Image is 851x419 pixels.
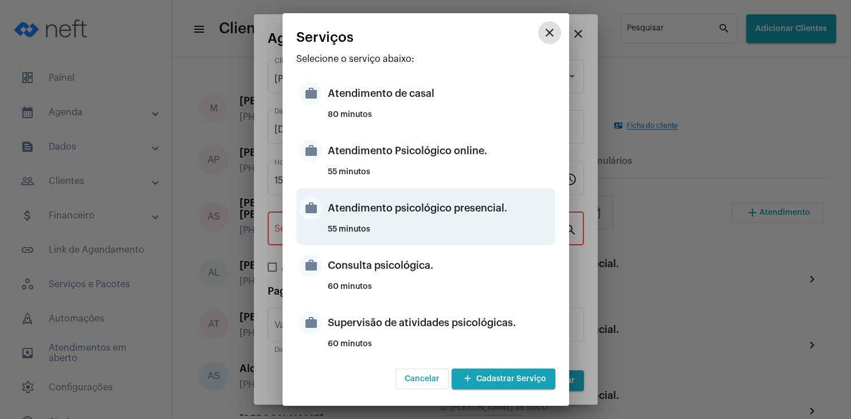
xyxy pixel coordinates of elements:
div: 60 minutos [328,340,552,357]
div: Consulta psicológica. [328,248,552,283]
p: Selecione o serviço abaixo: [296,54,555,64]
mat-icon: work [299,82,322,105]
span: Serviços [296,30,354,45]
mat-icon: add [461,371,474,387]
span: Cancelar [405,375,440,383]
button: Cancelar [395,369,449,389]
div: 80 minutos [328,111,552,128]
div: Atendimento psicológico presencial. [328,191,552,225]
div: 60 minutos [328,283,552,300]
mat-icon: work [299,311,322,334]
div: Supervisão de atividades psicológicas. [328,306,552,340]
button: Cadastrar Serviço [452,369,555,389]
span: Cadastrar Serviço [461,375,546,383]
div: Atendimento Psicológico online. [328,134,552,168]
div: 55 minutos [328,225,552,242]
mat-icon: close [543,26,556,40]
div: 55 minutos [328,168,552,185]
mat-icon: work [299,254,322,277]
mat-icon: work [299,139,322,162]
mat-icon: work [299,197,322,220]
div: Atendimento de casal [328,76,552,111]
